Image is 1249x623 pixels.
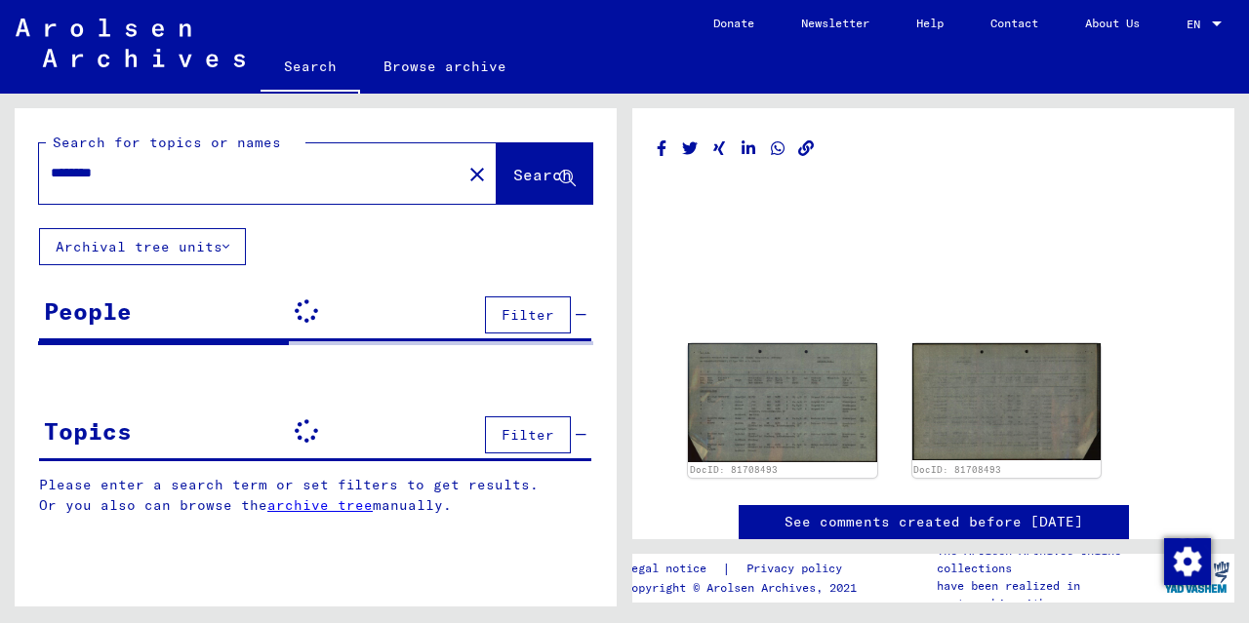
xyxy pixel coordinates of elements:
a: Legal notice [624,559,722,579]
a: DocID: 81708493 [913,464,1001,475]
a: See comments created before [DATE] [785,512,1083,532]
button: Copy link [796,136,817,161]
p: Copyright © Arolsen Archives, 2021 [624,579,866,597]
a: Search [261,43,360,94]
a: Browse archive [360,43,530,90]
button: Share on LinkedIn [739,136,759,161]
img: Change consent [1164,538,1211,585]
button: Share on Facebook [652,136,672,161]
mat-label: Search for topics or names [53,134,281,151]
button: Share on Twitter [680,136,701,161]
mat-icon: close [465,163,489,186]
p: have been realized in partnership with [937,577,1159,612]
div: | [624,559,866,579]
button: Search [497,143,592,204]
button: Clear [458,154,497,193]
img: Arolsen_neg.svg [16,19,245,67]
a: archive tree [267,496,373,514]
button: Archival tree units [39,228,246,265]
button: Filter [485,416,571,453]
div: Topics [44,413,132,448]
div: Change consent [1163,537,1210,584]
a: DocID: 81708493 [690,464,778,475]
p: The Arolsen Archives online collections [937,542,1159,577]
img: yv_logo.png [1160,553,1233,602]
span: EN [1187,18,1208,31]
button: Filter [485,296,571,333]
button: Share on WhatsApp [768,136,788,161]
span: Filter [502,426,554,444]
a: Privacy policy [731,559,866,579]
img: 002.jpg [912,343,1102,459]
span: Filter [502,306,554,324]
img: 001.jpg [688,343,877,461]
span: Search [513,165,572,184]
p: Please enter a search term or set filters to get results. Or you also can browse the manually. [39,475,592,516]
div: People [44,293,132,329]
button: Share on Xing [709,136,730,161]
